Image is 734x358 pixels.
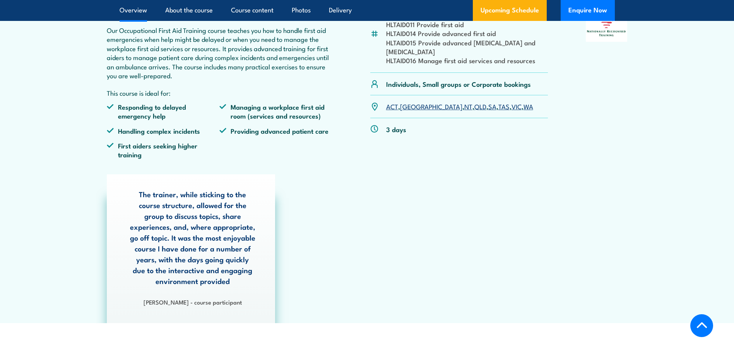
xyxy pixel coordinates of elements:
[386,38,548,56] li: HLTAID015 Provide advanced [MEDICAL_DATA] and [MEDICAL_DATA]
[386,56,548,65] li: HLTAID016 Manage first aid services and resources
[386,29,548,38] li: HLTAID014 Provide advanced first aid
[386,20,548,29] li: HLTAID011 Provide first aid
[498,102,510,111] a: TAS
[474,102,486,111] a: QLD
[107,126,220,135] li: Handling complex incidents
[386,125,406,134] p: 3 days
[386,79,531,88] p: Individuals, Small groups or Corporate bookings
[107,26,333,80] p: Our Occupational First Aid Training course teaches you how to handle first aid emergencies when h...
[512,102,522,111] a: VIC
[107,141,220,159] li: First aiders seeking higher training
[130,189,256,286] p: The trainer, while sticking to the course structure, allowed for the group to discuss topics, sha...
[107,102,220,120] li: Responding to delayed emergency help
[144,298,242,306] strong: [PERSON_NAME] - course participant
[524,102,533,111] a: WA
[107,88,333,97] p: This course is ideal for:
[219,102,332,120] li: Managing a workplace first aid room (services and resources)
[400,102,462,111] a: [GEOGRAPHIC_DATA]
[219,126,332,135] li: Providing advanced patient care
[386,102,533,111] p: , , , , , , ,
[464,102,472,111] a: NT
[386,102,398,111] a: ACT
[586,2,628,42] img: Nationally Recognised Training logo.
[488,102,496,111] a: SA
